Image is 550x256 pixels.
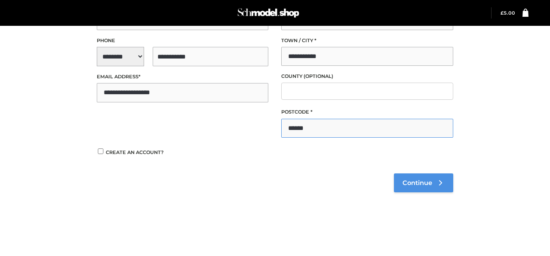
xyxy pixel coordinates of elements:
[281,37,453,45] label: Town / City
[236,4,301,22] img: Schmodel Admin 964
[501,10,504,16] span: £
[281,72,453,80] label: County
[394,173,453,192] a: Continue
[501,10,515,16] bdi: 5.00
[106,149,164,155] span: Create an account?
[97,148,104,154] input: Create an account?
[97,73,269,81] label: Email address
[97,37,269,45] label: Phone
[304,73,333,79] span: (optional)
[403,179,432,187] span: Continue
[281,108,453,116] label: Postcode
[501,10,515,16] a: £5.00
